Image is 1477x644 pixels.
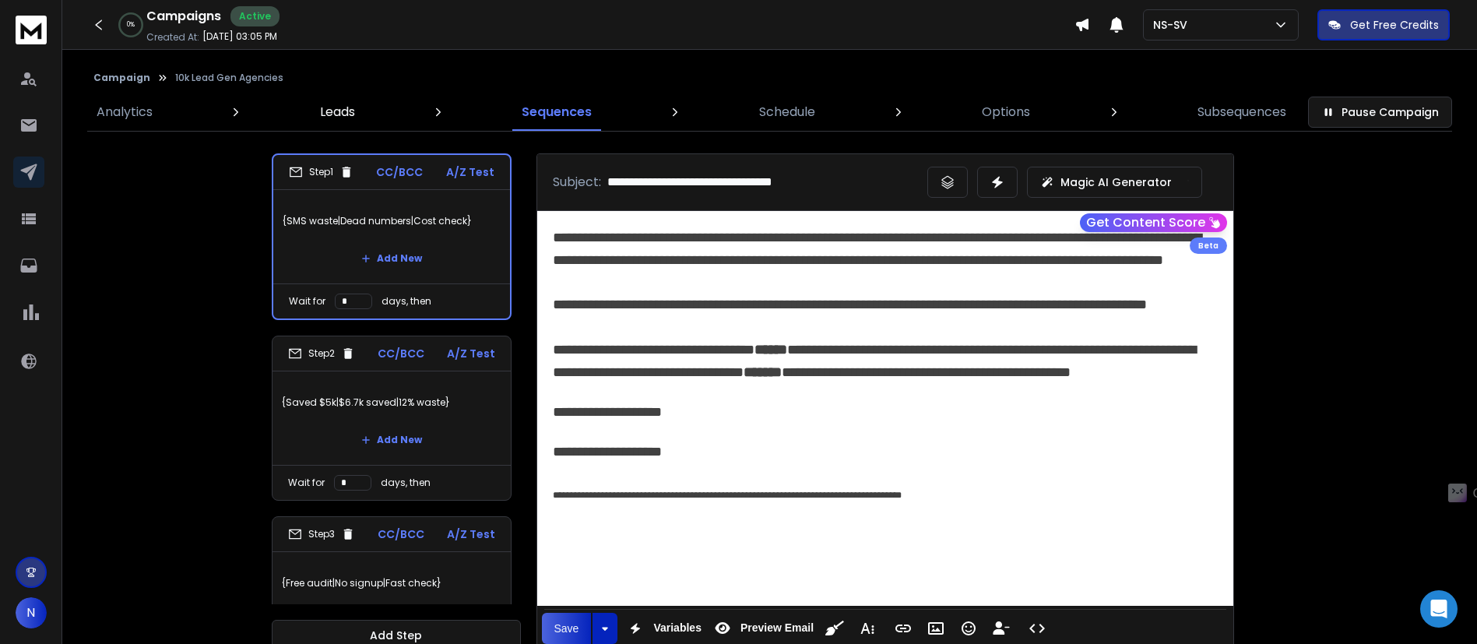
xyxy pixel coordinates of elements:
[820,613,849,644] button: Clean HTML
[349,243,434,274] button: Add New
[289,295,325,308] p: Wait for
[1022,613,1052,644] button: Code View
[986,613,1016,644] button: Insert Unsubscribe Link
[146,31,199,44] p: Created At:
[16,597,47,628] button: N
[1060,174,1172,190] p: Magic AI Generator
[288,527,355,541] div: Step 3
[512,93,601,131] a: Sequences
[447,346,495,361] p: A/Z Test
[621,613,705,644] button: Variables
[650,621,705,635] span: Variables
[447,526,495,542] p: A/Z Test
[202,30,277,43] p: [DATE] 03:05 PM
[1420,590,1458,628] div: Open Intercom Messenger
[146,7,221,26] h1: Campaigns
[1190,238,1227,254] div: Beta
[446,164,494,180] p: A/Z Test
[1350,17,1439,33] p: Get Free Credits
[175,72,283,84] p: 10k Lead Gen Agencies
[272,336,512,501] li: Step2CC/BCCA/Z Test{Saved $5k|$6.7k saved|12% waste}Add NewWait fordays, then
[381,477,431,489] p: days, then
[708,613,817,644] button: Preview Email
[1197,103,1286,121] p: Subsequences
[853,613,882,644] button: More Text
[1308,97,1452,128] button: Pause Campaign
[283,199,501,243] p: {SMS waste|Dead numbers|Cost check}
[553,173,601,192] p: Subject:
[378,526,424,542] p: CC/BCC
[376,164,423,180] p: CC/BCC
[382,295,431,308] p: days, then
[888,613,918,644] button: Insert Link (Ctrl+K)
[282,381,501,424] p: {Saved $5k|$6.7k saved|12% waste}
[1188,93,1296,131] a: Subsequences
[16,16,47,44] img: logo
[93,72,150,84] button: Campaign
[750,93,825,131] a: Schedule
[272,153,512,320] li: Step1CC/BCCA/Z Test{SMS waste|Dead numbers|Cost check}Add NewWait fordays, then
[230,6,280,26] div: Active
[1027,167,1202,198] button: Magic AI Generator
[542,613,592,644] button: Save
[759,103,815,121] p: Schedule
[97,103,153,121] p: Analytics
[921,613,951,644] button: Insert Image (Ctrl+P)
[288,347,355,361] div: Step 2
[288,477,325,489] p: Wait for
[127,20,135,30] p: 0 %
[982,103,1030,121] p: Options
[378,346,424,361] p: CC/BCC
[1153,17,1194,33] p: NS-SV
[349,424,434,456] button: Add New
[972,93,1039,131] a: Options
[311,93,364,131] a: Leads
[522,103,592,121] p: Sequences
[1317,9,1450,40] button: Get Free Credits
[320,103,355,121] p: Leads
[87,93,162,131] a: Analytics
[954,613,983,644] button: Emoticons
[1080,213,1227,232] button: Get Content Score
[282,561,501,605] p: {Free audit|No signup|Fast check}
[289,165,353,179] div: Step 1
[737,621,817,635] span: Preview Email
